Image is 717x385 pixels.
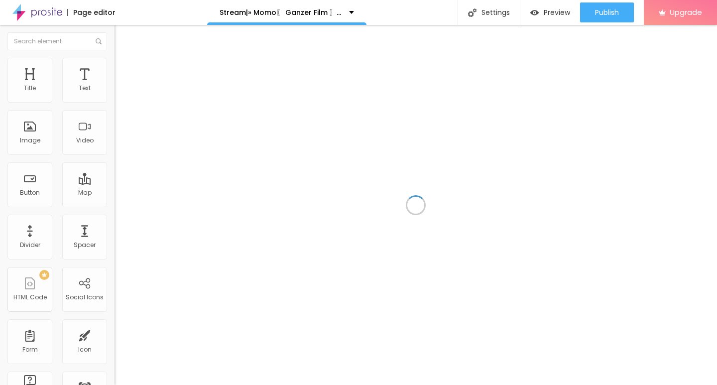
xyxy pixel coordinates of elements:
div: Divider [20,242,40,249]
p: Stream|» Momo〖 Ganzer Film 〗Deutsch / German 2025 [220,9,342,16]
div: Social Icons [66,294,104,301]
button: Preview [520,2,580,22]
div: HTML Code [13,294,47,301]
input: Search element [7,32,107,50]
div: Text [79,85,91,92]
div: Icon [78,346,92,353]
div: Button [20,189,40,196]
span: Upgrade [670,8,702,16]
div: Map [78,189,92,196]
span: Publish [595,8,619,16]
img: view-1.svg [530,8,539,17]
div: Video [76,137,94,144]
img: Icone [468,8,477,17]
div: Title [24,85,36,92]
div: Spacer [74,242,96,249]
img: Icone [96,38,102,44]
button: Publish [580,2,634,22]
div: Form [22,346,38,353]
div: Image [20,137,40,144]
div: Page editor [67,9,116,16]
span: Preview [544,8,570,16]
